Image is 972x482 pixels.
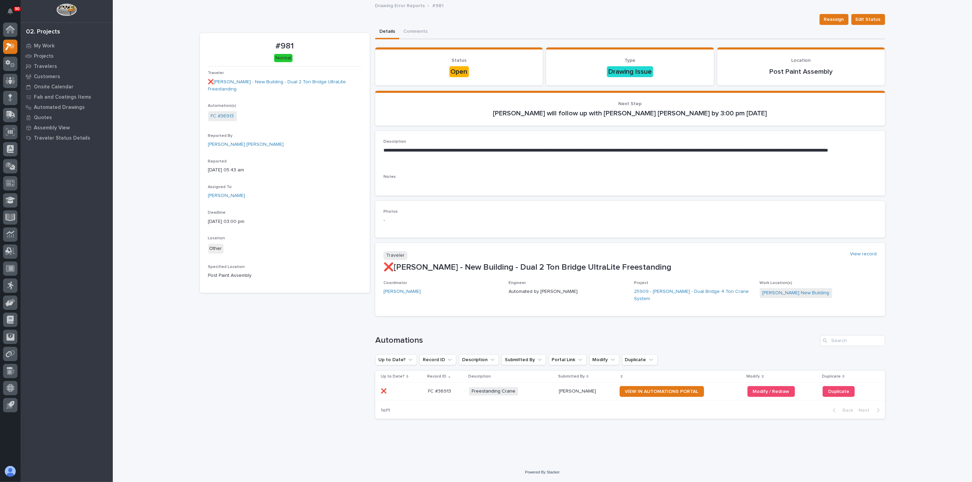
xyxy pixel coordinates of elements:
h1: Automations [375,336,818,345]
p: #981 [432,1,444,9]
p: Modify [747,373,760,380]
span: Edit Status [856,15,881,24]
a: Customers [21,71,113,82]
p: [PERSON_NAME] will follow up with [PERSON_NAME] [PERSON_NAME] by 3:00 pm [DATE] [383,109,877,117]
span: Modify / Redraw [753,389,789,394]
p: Travelers [34,63,57,70]
p: FC #36913 [428,387,453,394]
span: Description [383,140,406,144]
a: Powered By Stacker [525,470,559,474]
button: Next [856,407,885,413]
a: ❌[PERSON_NAME] - New Building - Dual 2 Ton Bridge UltraLite Freestanding [208,79,362,93]
a: [PERSON_NAME] [383,288,421,295]
a: Modify / Redraw [747,386,795,397]
button: Up to Date? [375,354,417,365]
p: Automated by [PERSON_NAME] [509,288,626,295]
p: [PERSON_NAME] [559,387,597,394]
a: [PERSON_NAME] New Building [762,289,829,297]
span: Assigned To [208,185,232,189]
span: Traveler [208,71,224,75]
p: Description [468,373,491,380]
p: ❌ [381,387,388,394]
span: Freestanding Crane [469,387,518,396]
span: Engineer [509,281,526,285]
p: - [383,217,877,224]
button: Reassign [820,14,849,25]
p: Duplicate [822,373,841,380]
a: Quotes [21,112,113,123]
a: My Work [21,41,113,51]
a: View record [850,251,877,257]
a: VIEW IN AUTOMATIONS PORTAL [620,386,704,397]
span: Photos [383,210,398,214]
p: [DATE] 05:43 am [208,167,362,174]
p: 90 [15,6,19,11]
a: Traveler Status Details [21,133,113,143]
button: Description [459,354,499,365]
p: Post Paint Assembly [726,68,877,76]
p: Quotes [34,115,52,121]
p: Onsite Calendar [34,84,73,90]
a: FC #36913 [211,113,234,120]
div: Open [449,66,469,77]
span: Reported By [208,134,233,138]
span: Work Location(s) [760,281,793,285]
p: 1 of 1 [375,402,395,419]
button: Notifications [3,4,17,18]
tr: ❌❌ FC #36913FC #36913 Freestanding Crane[PERSON_NAME][PERSON_NAME] VIEW IN AUTOMATIONS PORTALModi... [375,383,885,400]
p: ❌[PERSON_NAME] - New Building - Dual 2 Ton Bridge UltraLite Freestanding [383,263,877,272]
button: Record ID [420,354,456,365]
div: Notifications90 [9,8,17,19]
a: 25909 - [PERSON_NAME] - Dual Bridge 4 Ton Crane System [634,288,752,302]
a: [PERSON_NAME] [208,192,245,199]
button: users-avatar [3,464,17,479]
p: Automated Drawings [34,104,85,111]
button: Back [827,407,856,413]
span: Reassign [824,15,844,24]
img: Workspace Logo [56,3,77,16]
p: Drawing Error Reports [375,1,425,9]
span: Back [839,407,853,413]
span: Status [451,58,467,63]
p: [DATE] 03:00 pm [208,218,362,225]
a: [PERSON_NAME] [PERSON_NAME] [208,141,284,148]
div: Normal [274,54,293,62]
span: Type [625,58,636,63]
button: Details [375,25,399,39]
button: Edit Status [851,14,885,25]
span: Project [634,281,649,285]
p: Traveler Status Details [34,135,90,141]
a: Assembly View [21,123,113,133]
a: Projects [21,51,113,61]
span: Reported [208,159,227,164]
p: My Work [34,43,55,49]
span: VIEW IN AUTOMATIONS PORTAL [625,389,699,394]
a: Fab and Coatings Items [21,92,113,102]
p: Up to Date? [381,373,405,380]
p: Record ID [428,373,447,380]
span: Coordinator [383,281,407,285]
span: Notes [383,175,396,179]
div: 02. Projects [26,28,60,36]
p: Submitted By [558,373,585,380]
span: Specified Location [208,265,245,269]
button: Duplicate [622,354,658,365]
a: Travelers [21,61,113,71]
span: Next [859,407,874,413]
button: Comments [399,25,432,39]
div: Drawing Issue [607,66,653,77]
span: Next Step [619,101,642,106]
input: Search [820,335,885,346]
a: Duplicate [823,386,855,397]
button: Modify [590,354,619,365]
p: #981 [208,41,362,51]
a: Onsite Calendar [21,82,113,92]
p: Assembly View [34,125,70,131]
span: Location [208,236,225,240]
span: Location [792,58,811,63]
span: Deadline [208,211,226,215]
p: Post Paint Assembly [208,272,362,279]
button: Portal Link [549,354,587,365]
button: Submitted By [502,354,546,365]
